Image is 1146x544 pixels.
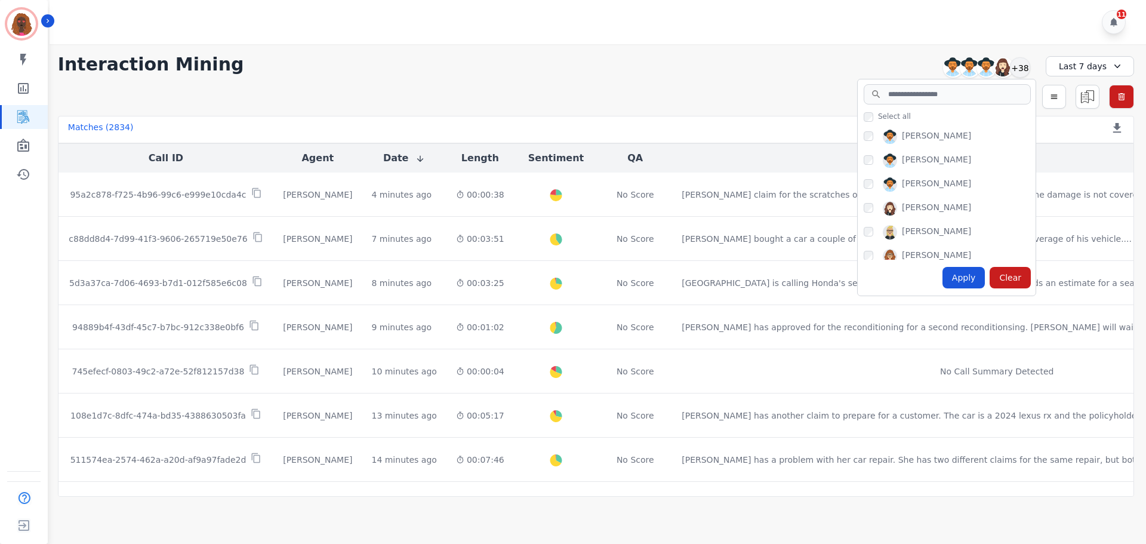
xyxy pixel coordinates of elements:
[878,112,911,121] span: Select all
[456,189,504,201] div: 00:00:38
[283,365,352,377] div: [PERSON_NAME]
[456,410,504,422] div: 00:05:17
[149,151,183,165] button: Call ID
[617,454,654,466] div: No Score
[371,454,436,466] div: 14 minutes ago
[1117,10,1126,19] div: 11
[461,151,499,165] button: Length
[70,189,246,201] p: 95a2c878-f725-4b96-99c6-e999e10cda4c
[283,189,352,201] div: [PERSON_NAME]
[371,321,432,333] div: 9 minutes ago
[617,321,654,333] div: No Score
[1046,56,1134,76] div: Last 7 days
[942,267,985,288] div: Apply
[902,177,971,192] div: [PERSON_NAME]
[627,151,643,165] button: QA
[617,277,654,289] div: No Score
[371,365,436,377] div: 10 minutes ago
[617,410,654,422] div: No Score
[902,225,971,239] div: [PERSON_NAME]
[902,130,971,144] div: [PERSON_NAME]
[902,153,971,168] div: [PERSON_NAME]
[617,365,654,377] div: No Score
[72,365,245,377] p: 745efecf-0803-49c2-a72e-52f812157d38
[283,410,352,422] div: [PERSON_NAME]
[990,267,1031,288] div: Clear
[528,151,584,165] button: Sentiment
[617,233,654,245] div: No Score
[456,365,504,377] div: 00:00:04
[69,233,247,245] p: c88dd8d4-7d99-41f3-9606-265719e50e76
[72,321,244,333] p: 94889b4f-43df-45c7-b7bc-912c338e0bf6
[68,121,134,138] div: Matches ( 2834 )
[69,277,247,289] p: 5d3a37ca-7d06-4693-b7d1-012f585e6c08
[617,189,654,201] div: No Score
[371,233,432,245] div: 7 minutes ago
[371,189,432,201] div: 4 minutes ago
[371,277,432,289] div: 8 minutes ago
[456,321,504,333] div: 00:01:02
[58,54,244,75] h1: Interaction Mining
[902,201,971,216] div: [PERSON_NAME]
[682,233,1132,245] div: [PERSON_NAME] bought a car a couple of months ago and he wants to check the coverage of his vehic...
[1010,57,1030,78] div: +38
[283,277,352,289] div: [PERSON_NAME]
[301,151,334,165] button: Agent
[456,233,504,245] div: 00:03:51
[70,410,246,422] p: 108e1d7c-8dfc-474a-bd35-4388630503fa
[456,454,504,466] div: 00:07:46
[371,410,436,422] div: 13 minutes ago
[283,233,352,245] div: [PERSON_NAME]
[283,454,352,466] div: [PERSON_NAME]
[7,10,36,38] img: Bordered avatar
[456,277,504,289] div: 00:03:25
[283,321,352,333] div: [PERSON_NAME]
[70,454,247,466] p: 511574ea-2574-462a-a20d-af9a97fade2d
[383,151,426,165] button: Date
[902,249,971,263] div: [PERSON_NAME]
